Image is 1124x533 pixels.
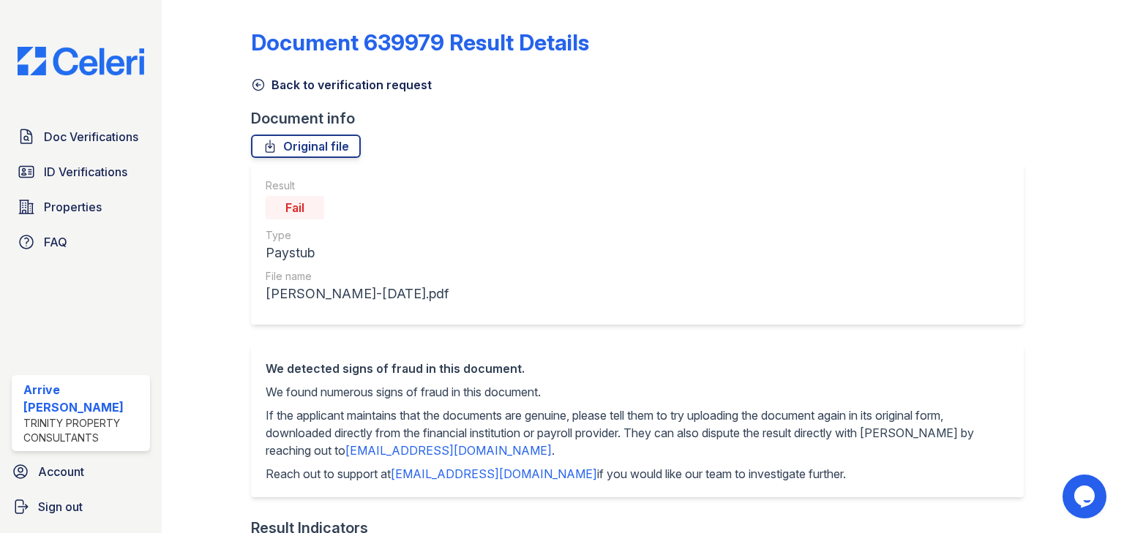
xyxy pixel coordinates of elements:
div: Arrive [PERSON_NAME] [23,381,144,416]
a: FAQ [12,227,150,257]
div: [PERSON_NAME]-[DATE].pdf [266,284,449,304]
a: Original file [251,135,361,158]
span: Doc Verifications [44,128,138,145]
div: Fail [266,196,324,219]
div: Type [266,228,449,243]
a: Document 639979 Result Details [251,29,589,56]
p: If the applicant maintains that the documents are genuine, please tell them to try uploading the ... [266,407,1009,459]
span: Properties [44,198,102,216]
div: Trinity Property Consultants [23,416,144,445]
a: Doc Verifications [12,122,150,151]
span: FAQ [44,233,67,251]
a: ID Verifications [12,157,150,186]
span: ID Verifications [44,163,127,181]
a: [EMAIL_ADDRESS][DOMAIN_NAME] [391,466,597,481]
a: Sign out [6,492,156,521]
div: Result [266,178,449,193]
div: Paystub [266,243,449,263]
p: We found numerous signs of fraud in this document. [266,383,1009,401]
a: Properties [12,192,150,222]
a: [EMAIL_ADDRESS][DOMAIN_NAME] [345,443,552,458]
iframe: chat widget [1063,475,1109,518]
span: Sign out [38,498,83,515]
div: File name [266,269,449,284]
img: CE_Logo_Blue-a8612792a0a2168367f1c8372b55b34899dd931a85d93a1a3d3e32e68fde9ad4.png [6,47,156,75]
span: . [552,443,555,458]
a: Account [6,457,156,486]
p: Reach out to support at if you would like our team to investigate further. [266,465,1009,483]
div: We detected signs of fraud in this document. [266,360,1009,377]
a: Back to verification request [251,76,432,94]
div: Document info [251,108,1035,129]
span: Account [38,463,84,480]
